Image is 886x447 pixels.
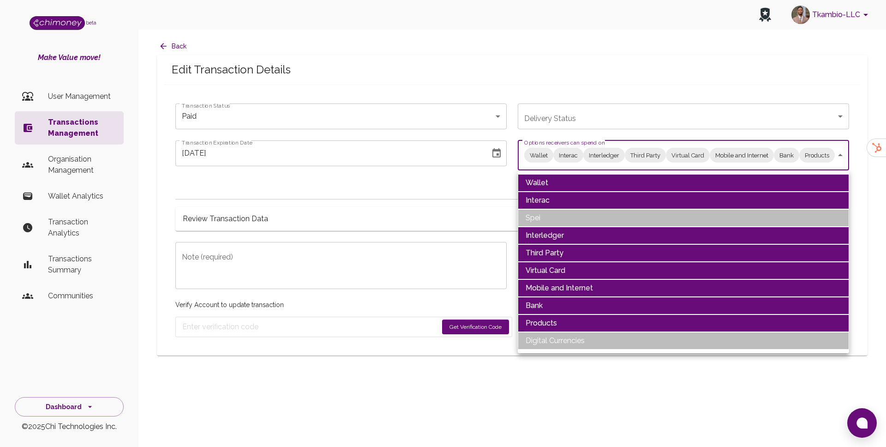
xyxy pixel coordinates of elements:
li: Third Party [518,244,849,262]
li: Wallet [518,174,849,192]
li: Virtual Card [518,262,849,279]
li: Products [518,314,849,332]
li: Spei [518,209,849,227]
li: Bank [518,297,849,314]
li: Mobile and Internet [518,279,849,297]
button: Open chat window [847,408,877,438]
li: Interac [518,192,849,209]
li: Interledger [518,227,849,244]
li: Digital Currencies [518,332,849,350]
